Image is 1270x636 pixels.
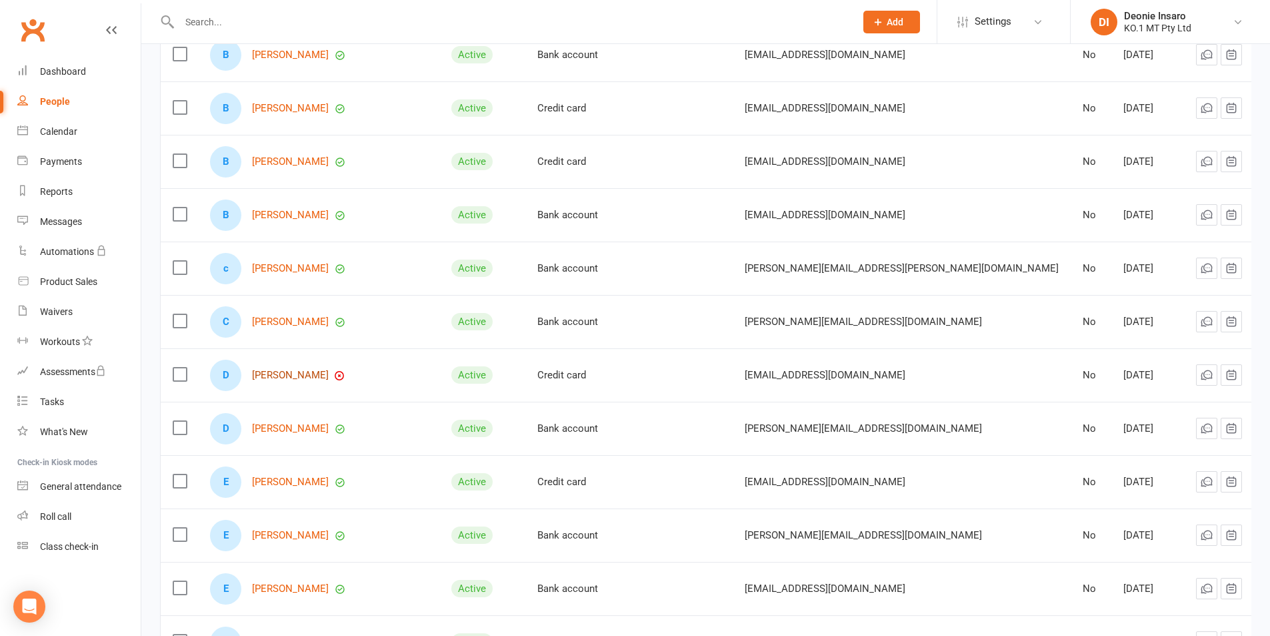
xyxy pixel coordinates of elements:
[1083,583,1099,595] div: No
[210,466,241,498] div: Edward
[252,476,329,488] a: [PERSON_NAME]
[40,396,64,407] div: Tasks
[1123,370,1172,381] div: [DATE]
[17,147,141,177] a: Payments
[210,200,241,231] div: Brenden
[40,156,82,167] div: Payments
[451,580,493,597] div: Active
[17,532,141,562] a: Class kiosk mode
[1083,49,1099,61] div: No
[537,370,622,381] div: Credit card
[1083,476,1099,488] div: No
[451,527,493,544] div: Active
[17,57,141,87] a: Dashboard
[17,267,141,297] a: Product Sales
[745,42,905,67] span: [EMAIL_ADDRESS][DOMAIN_NAME]
[17,237,141,267] a: Automations
[40,126,77,137] div: Calendar
[1123,103,1172,114] div: [DATE]
[1123,49,1172,61] div: [DATE]
[17,327,141,357] a: Workouts
[1083,210,1099,221] div: No
[451,99,493,117] div: Active
[210,573,241,605] div: Ethan
[1083,156,1099,168] div: No
[16,13,49,47] a: Clubworx
[210,360,241,391] div: David
[40,306,73,317] div: Waivers
[40,276,97,287] div: Product Sales
[887,17,903,27] span: Add
[40,216,82,227] div: Messages
[1124,10,1191,22] div: Deonie Insaro
[17,297,141,327] a: Waivers
[17,357,141,387] a: Assessments
[252,530,329,541] a: [PERSON_NAME]
[975,7,1011,37] span: Settings
[451,313,493,330] div: Active
[1123,530,1172,541] div: [DATE]
[252,583,329,595] a: [PERSON_NAME]
[537,156,622,168] div: Credit card
[451,46,493,63] div: Active
[537,49,622,61] div: Bank account
[252,49,329,61] a: [PERSON_NAME]
[17,87,141,117] a: People
[210,93,241,124] div: Braedan
[537,530,622,541] div: Bank account
[40,481,121,492] div: General attendance
[745,576,905,601] span: [EMAIL_ADDRESS][DOMAIN_NAME]
[175,13,846,31] input: Search...
[40,66,86,77] div: Dashboard
[252,156,329,168] a: [PERSON_NAME]
[210,253,241,284] div: cherilyn
[1083,423,1099,434] div: No
[1123,476,1172,488] div: [DATE]
[210,146,241,178] div: Braydon
[1083,530,1099,541] div: No
[1124,22,1191,34] div: KO.1 MT Pty Ltd
[451,260,493,277] div: Active
[1083,103,1099,114] div: No
[13,591,45,623] div: Open Intercom Messenger
[17,387,141,417] a: Tasks
[1083,263,1099,274] div: No
[1091,9,1117,35] div: DI
[1123,156,1172,168] div: [DATE]
[745,523,982,548] span: [PERSON_NAME][EMAIL_ADDRESS][DOMAIN_NAME]
[252,263,329,274] a: [PERSON_NAME]
[40,511,71,522] div: Roll call
[863,11,920,33] button: Add
[40,541,99,552] div: Class check-in
[745,149,905,174] span: [EMAIL_ADDRESS][DOMAIN_NAME]
[745,309,982,334] span: [PERSON_NAME][EMAIL_ADDRESS][DOMAIN_NAME]
[451,473,493,491] div: Active
[745,416,982,441] span: [PERSON_NAME][EMAIL_ADDRESS][DOMAIN_NAME]
[252,210,329,221] a: [PERSON_NAME]
[40,96,70,107] div: People
[210,413,241,444] div: Dean
[40,366,106,377] div: Assessments
[537,476,622,488] div: Credit card
[537,103,622,114] div: Credit card
[1083,316,1099,328] div: No
[745,95,905,121] span: [EMAIL_ADDRESS][DOMAIN_NAME]
[252,316,329,328] a: [PERSON_NAME]
[451,153,493,170] div: Active
[1083,370,1099,381] div: No
[17,472,141,502] a: General attendance kiosk mode
[17,417,141,447] a: What's New
[1123,263,1172,274] div: [DATE]
[451,420,493,437] div: Active
[40,186,73,197] div: Reports
[1123,583,1172,595] div: [DATE]
[451,366,493,384] div: Active
[537,316,622,328] div: Bank account
[252,423,329,434] a: [PERSON_NAME]
[210,306,241,338] div: Chloe
[210,520,241,551] div: Elena
[537,583,622,595] div: Bank account
[40,246,94,257] div: Automations
[210,39,241,71] div: Ben
[745,362,905,388] span: [EMAIL_ADDRESS][DOMAIN_NAME]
